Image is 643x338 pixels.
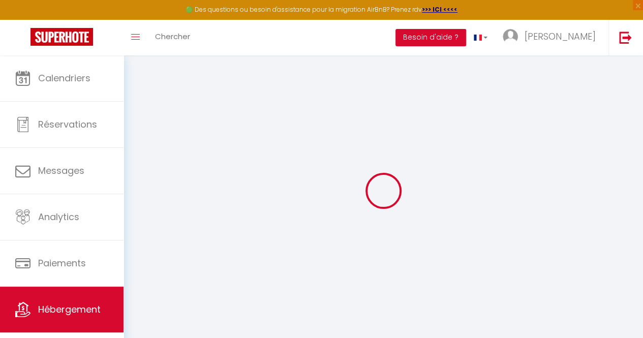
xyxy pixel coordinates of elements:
img: ... [503,29,518,44]
span: Paiements [38,257,86,269]
span: Calendriers [38,72,90,84]
a: >>> ICI <<<< [422,5,457,14]
button: Besoin d'aide ? [395,29,466,46]
img: Super Booking [30,28,93,46]
span: Chercher [155,31,190,42]
span: Messages [38,164,84,177]
span: [PERSON_NAME] [525,30,596,43]
img: logout [619,31,632,44]
a: ... [PERSON_NAME] [495,20,608,55]
a: Chercher [147,20,198,55]
span: Réservations [38,118,97,131]
span: Hébergement [38,303,101,316]
span: Analytics [38,210,79,223]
